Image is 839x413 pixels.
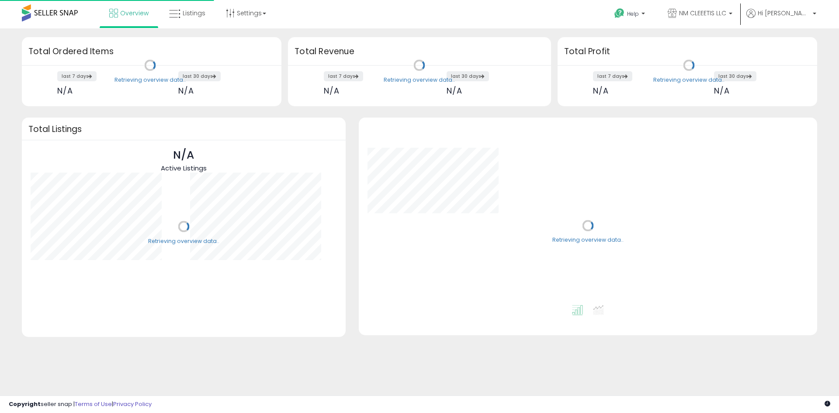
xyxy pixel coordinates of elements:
[120,9,149,17] span: Overview
[614,8,625,19] i: Get Help
[607,1,654,28] a: Help
[148,237,219,245] div: Retrieving overview data..
[384,76,455,84] div: Retrieving overview data..
[746,9,816,28] a: Hi [PERSON_NAME]
[114,76,186,84] div: Retrieving overview data..
[552,236,624,244] div: Retrieving overview data..
[679,9,726,17] span: NM CLEEETIS LLC
[183,9,205,17] span: Listings
[758,9,810,17] span: Hi [PERSON_NAME]
[653,76,725,84] div: Retrieving overview data..
[627,10,639,17] span: Help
